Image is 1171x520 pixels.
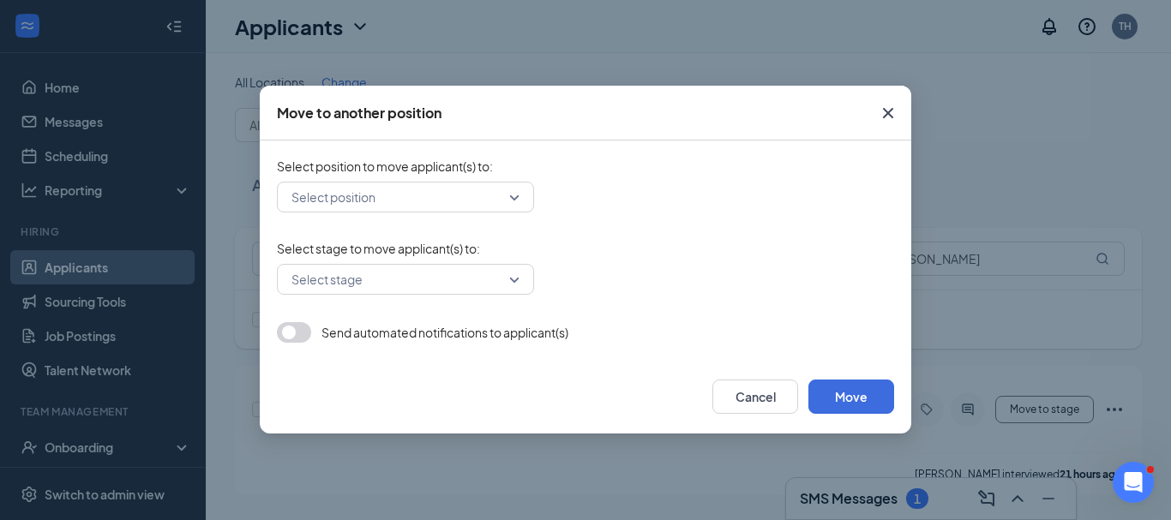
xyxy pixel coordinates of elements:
[878,103,898,123] svg: Cross
[808,380,894,414] button: Move
[277,158,894,175] span: Select position to move applicant(s) to :
[865,86,911,140] button: Close
[277,240,894,257] span: Select stage to move applicant(s) to :
[712,380,798,414] button: Cancel
[1113,462,1154,503] iframe: Intercom live chat
[277,104,441,123] div: Move to another position
[321,324,568,341] span: Send automated notifications to applicant(s)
